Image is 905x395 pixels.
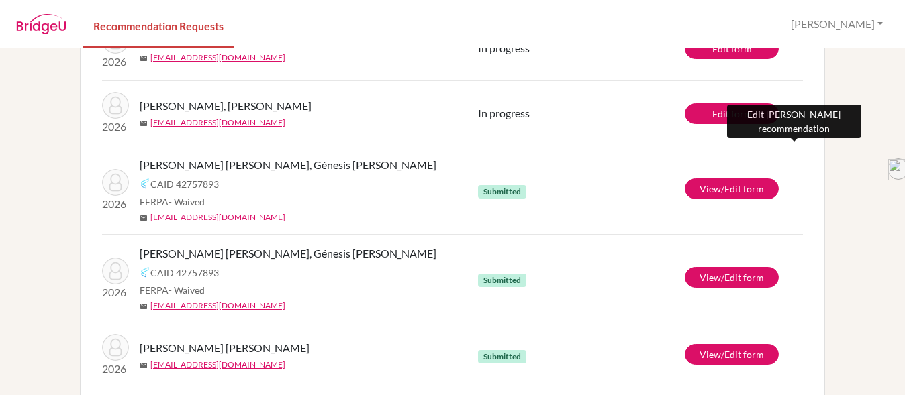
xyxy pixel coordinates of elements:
[102,361,129,377] p: 2026
[16,14,66,34] img: BridgeU logo
[785,11,889,37] button: [PERSON_NAME]
[685,103,779,124] a: Edit form
[727,105,861,138] div: Edit [PERSON_NAME] recommendation
[150,52,285,64] a: [EMAIL_ADDRESS][DOMAIN_NAME]
[102,92,129,119] img: Pedraza Vides, Gabriel Felipe
[140,283,205,297] span: FERPA
[102,169,129,196] img: Gómez Ferrera, Génesis Michelle
[150,266,219,280] span: CAID 42757893
[102,54,129,70] p: 2026
[102,284,129,300] p: 2026
[102,258,129,284] img: Gómez Ferrera, Génesis Michelle
[140,267,150,278] img: Common App logo
[150,300,285,312] a: [EMAIL_ADDRESS][DOMAIN_NAME]
[140,245,436,262] span: [PERSON_NAME] [PERSON_NAME], Génesis [PERSON_NAME]
[140,119,148,127] span: mail
[102,196,129,212] p: 2026
[102,119,129,135] p: 2026
[150,211,285,223] a: [EMAIL_ADDRESS][DOMAIN_NAME]
[140,302,148,311] span: mail
[478,107,530,119] span: In progress
[83,2,234,48] a: Recommendation Requests
[140,214,148,222] span: mail
[140,194,205,209] span: FERPA
[140,157,436,173] span: [PERSON_NAME] [PERSON_NAME], Génesis [PERSON_NAME]
[140,361,148,370] span: mail
[150,117,285,129] a: [EMAIL_ADDRESS][DOMAIN_NAME]
[169,284,205,296] span: - Waived
[685,38,779,59] a: Edit form
[150,177,219,191] span: CAID 42757893
[102,334,129,361] img: Velásquez Banegas, Nicole Yalena
[150,359,285,371] a: [EMAIL_ADDRESS][DOMAIN_NAME]
[478,274,526,287] span: Submitted
[478,42,530,54] span: In progress
[140,54,148,62] span: mail
[685,344,779,365] a: View/Edit form
[140,178,150,189] img: Common App logo
[478,350,526,363] span: Submitted
[140,98,312,114] span: [PERSON_NAME], [PERSON_NAME]
[685,178,779,199] a: View/Edit form
[685,267,779,288] a: View/Edit form
[169,196,205,207] span: - Waived
[478,185,526,199] span: Submitted
[140,340,309,356] span: [PERSON_NAME] [PERSON_NAME]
